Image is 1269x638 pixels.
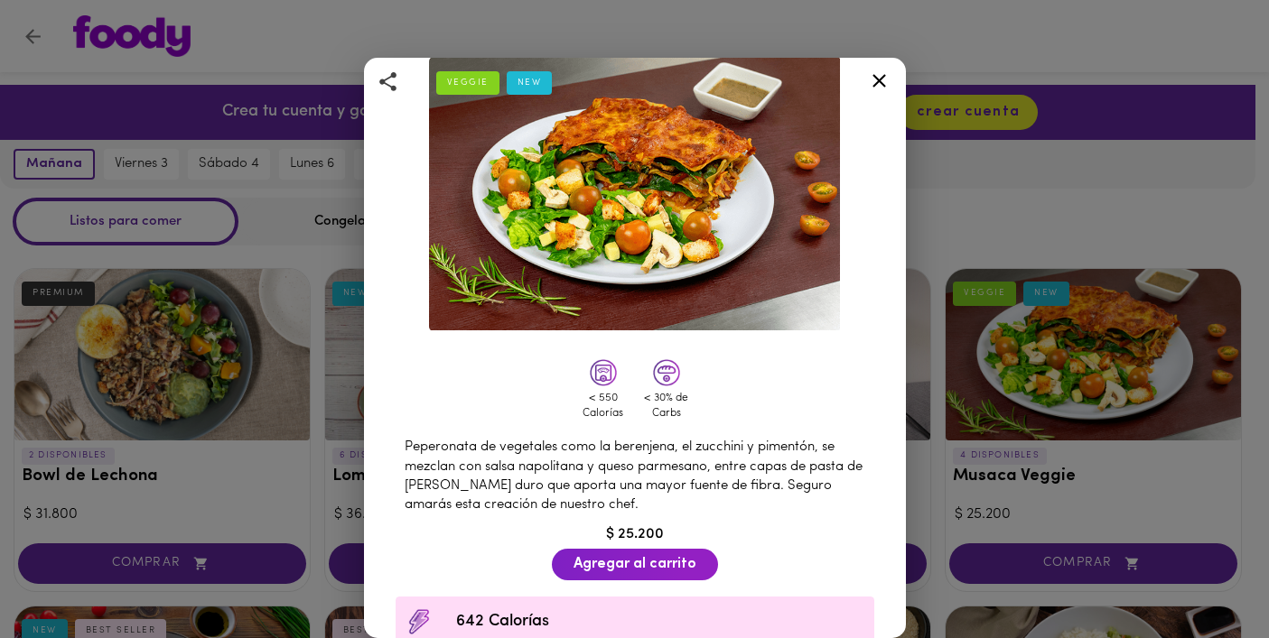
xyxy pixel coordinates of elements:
[552,549,718,580] button: Agregar al carrito
[653,359,680,386] img: lowcarbs.png
[574,556,696,573] span: Agregar al carrito
[507,71,553,95] div: NEW
[639,391,694,421] div: < 30% de Carbs
[406,608,433,635] img: Contenido calórico
[576,391,630,421] div: < 550 Calorías
[405,440,863,512] span: Peperonata de vegetales como la berenjena, el zucchini y pimentón, se mezclan con salsa napolitan...
[429,57,841,331] img: Musaca Veggie
[436,71,499,95] div: VEGGIE
[1164,533,1251,620] iframe: Messagebird Livechat Widget
[387,524,883,545] div: $ 25.200
[456,610,864,634] span: 642 Calorías
[590,359,617,386] img: lowcals.png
